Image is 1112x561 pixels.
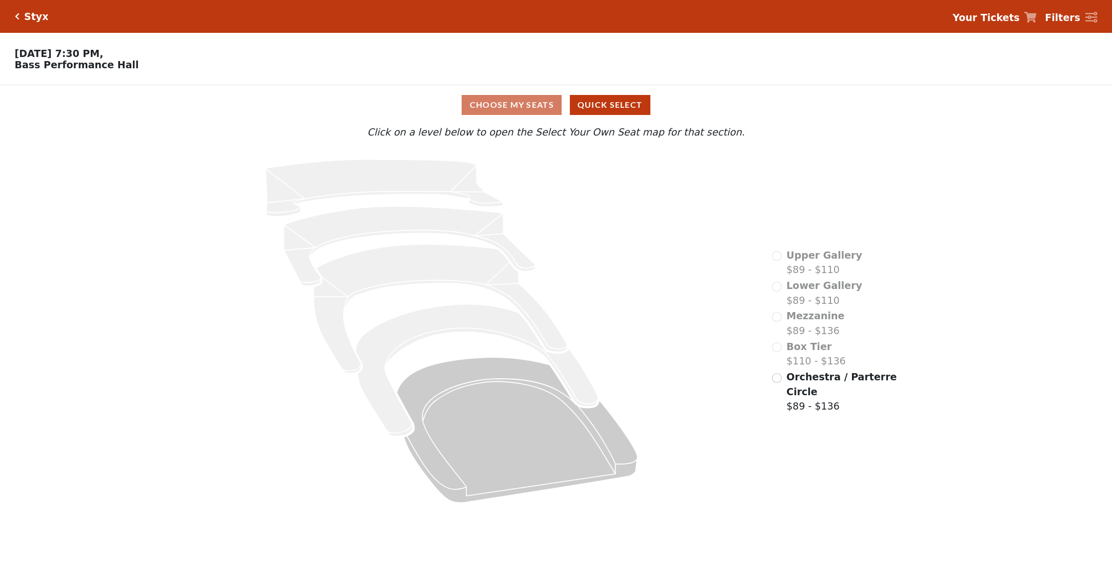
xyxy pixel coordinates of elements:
[570,95,650,115] button: Quick Select
[786,341,831,352] span: Box Tier
[1045,12,1080,23] strong: Filters
[786,308,844,338] label: $89 - $136
[15,13,19,20] a: Click here to go back to filters
[952,10,1037,25] a: Your Tickets
[397,357,638,502] path: Orchestra / Parterre Circle - Seats Available: 322
[786,278,862,307] label: $89 - $110
[1045,10,1097,25] a: Filters
[786,370,898,414] label: $89 - $136
[786,280,862,291] span: Lower Gallery
[786,339,846,369] label: $110 - $136
[146,125,966,140] p: Click on a level below to open the Select Your Own Seat map for that section.
[952,12,1020,23] strong: Your Tickets
[786,248,862,277] label: $89 - $110
[266,160,504,217] path: Upper Gallery - Seats Available: 0
[786,371,897,397] span: Orchestra / Parterre Circle
[786,310,844,321] span: Mezzanine
[24,11,48,23] h5: Styx
[786,249,862,261] span: Upper Gallery
[284,206,535,286] path: Lower Gallery - Seats Available: 0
